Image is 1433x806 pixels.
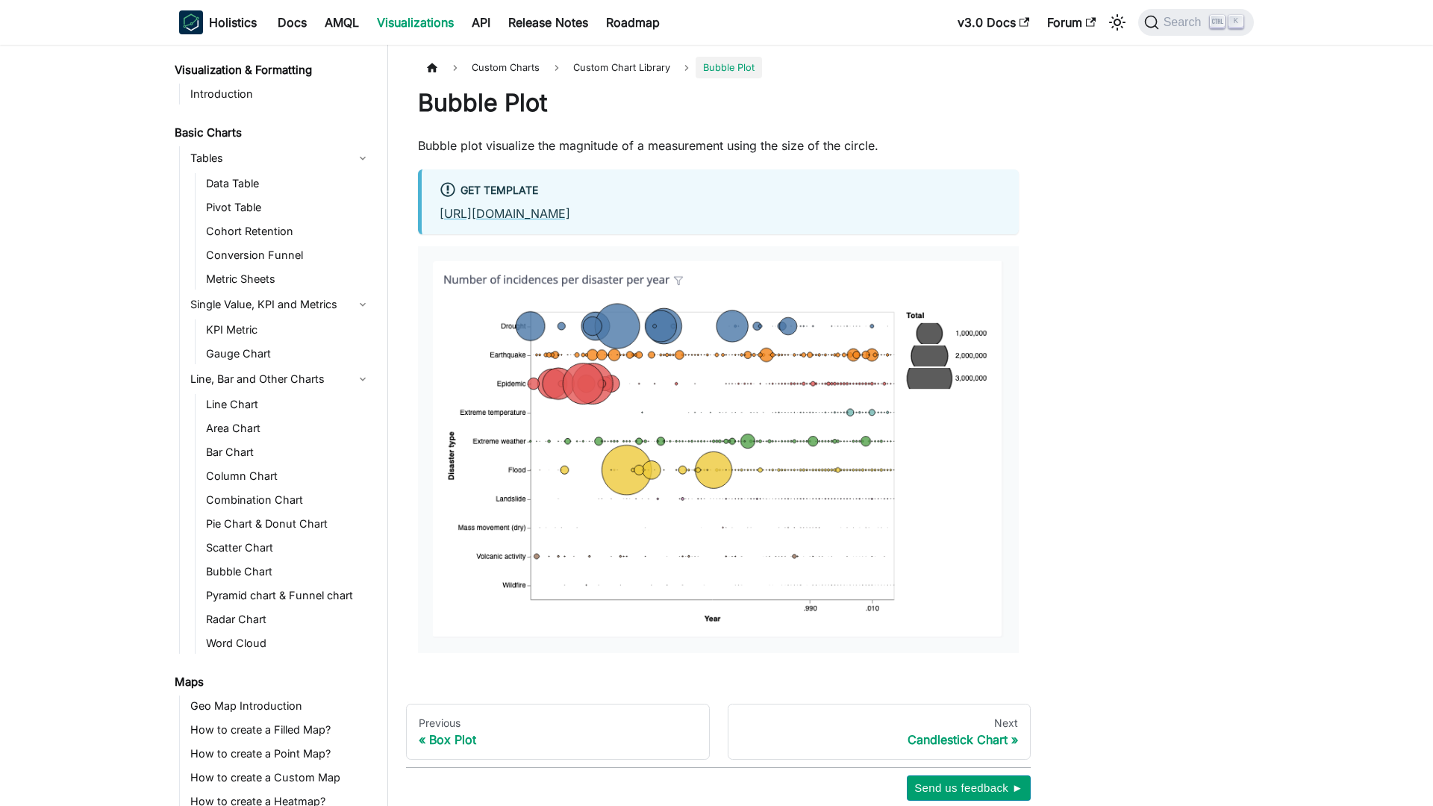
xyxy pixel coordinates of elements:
[179,10,257,34] a: HolisticsHolistics
[202,466,375,487] a: Column Chart
[202,269,375,290] a: Metric Sheets
[202,442,375,463] a: Bar Chart
[202,490,375,510] a: Combination Chart
[368,10,463,34] a: Visualizations
[202,585,375,606] a: Pyramid chart & Funnel chart
[202,221,375,242] a: Cohort Retention
[949,10,1038,34] a: v3.0 Docs
[186,84,375,104] a: Introduction
[464,57,547,78] span: Custom Charts
[202,537,375,558] a: Scatter Chart
[440,181,1001,201] div: Get Template
[186,146,375,170] a: Tables
[728,704,1031,760] a: NextCandlestick Chart
[573,62,670,73] span: Custom Chart Library
[418,57,1019,78] nav: Breadcrumbs
[1105,10,1129,34] button: Switch between dark and light mode (currently light mode)
[186,293,375,316] a: Single Value, KPI and Metrics
[419,716,697,730] div: Previous
[566,57,678,78] a: Custom Chart Library
[1138,9,1254,36] button: Search (Ctrl+K)
[202,633,375,654] a: Word Cloud
[209,13,257,31] b: Holistics
[419,732,697,747] div: Box Plot
[202,173,375,194] a: Data Table
[406,704,710,760] a: PreviousBox Plot
[907,775,1031,801] button: Send us feedback ►
[202,197,375,218] a: Pivot Table
[418,137,1019,154] p: Bubble plot visualize the magnitude of a measurement using the size of the circle.
[202,561,375,582] a: Bubble Chart
[186,743,375,764] a: How to create a Point Map?
[170,122,375,143] a: Basic Charts
[316,10,368,34] a: AMQL
[202,513,375,534] a: Pie Chart & Donut Chart
[463,10,499,34] a: API
[186,767,375,788] a: How to create a Custom Map
[186,696,375,716] a: Geo Map Introduction
[269,10,316,34] a: Docs
[179,10,203,34] img: Holistics
[202,418,375,439] a: Area Chart
[202,343,375,364] a: Gauge Chart
[499,10,597,34] a: Release Notes
[170,672,375,693] a: Maps
[1159,16,1211,29] span: Search
[202,609,375,630] a: Radar Chart
[740,716,1019,730] div: Next
[597,10,669,34] a: Roadmap
[418,88,1019,118] h1: Bubble Plot
[1038,10,1105,34] a: Forum
[170,60,375,81] a: Visualization & Formatting
[202,319,375,340] a: KPI Metric
[440,206,570,221] a: [URL][DOMAIN_NAME]
[740,732,1019,747] div: Candlestick Chart
[202,245,375,266] a: Conversion Funnel
[1228,15,1243,28] kbd: K
[914,778,1023,798] span: Send us feedback ►
[418,57,446,78] a: Home page
[202,394,375,415] a: Line Chart
[696,57,762,78] span: Bubble Plot
[186,367,375,391] a: Line, Bar and Other Charts
[164,45,388,806] nav: Docs sidebar
[186,719,375,740] a: How to create a Filled Map?
[406,704,1031,760] nav: Docs pages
